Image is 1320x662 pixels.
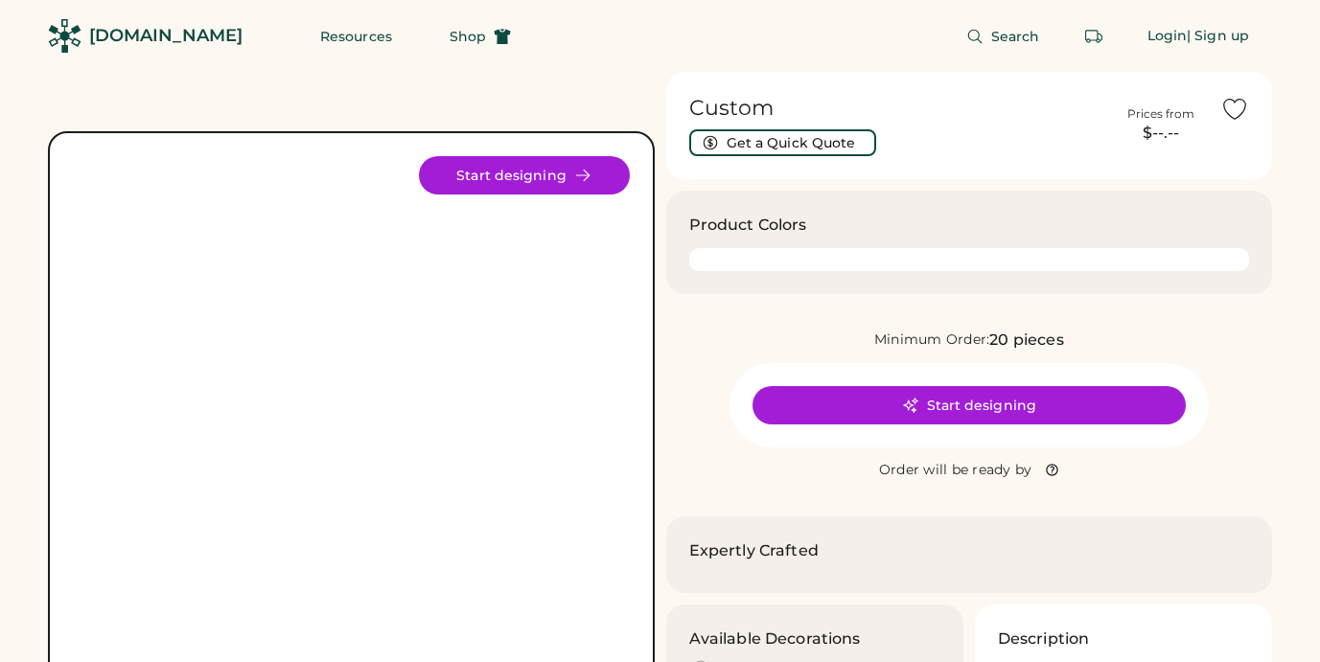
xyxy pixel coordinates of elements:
button: Get a Quick Quote [689,129,876,156]
div: Login [1147,27,1188,46]
button: Retrieve an order [1075,17,1113,56]
div: [DOMAIN_NAME] [89,24,243,48]
button: Shop [427,17,534,56]
span: Search [991,30,1040,43]
div: $--.-- [1113,122,1209,145]
div: | Sign up [1187,27,1249,46]
div: Minimum Order: [874,331,990,350]
button: Start designing [419,156,630,194]
h2: Expertly Crafted [689,539,819,562]
span: Shop [450,30,486,43]
h3: Available Decorations [689,628,861,651]
div: Order will be ready by [879,461,1032,480]
div: 20 pieces [989,329,1063,352]
h3: Product Colors [689,214,807,237]
button: Resources [297,17,415,56]
h1: Custom [689,95,1102,122]
h3: Description [998,628,1090,651]
button: Search [943,17,1063,56]
img: Rendered Logo - Screens [48,19,81,53]
div: Prices from [1127,106,1194,122]
button: Start designing [753,386,1186,424]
